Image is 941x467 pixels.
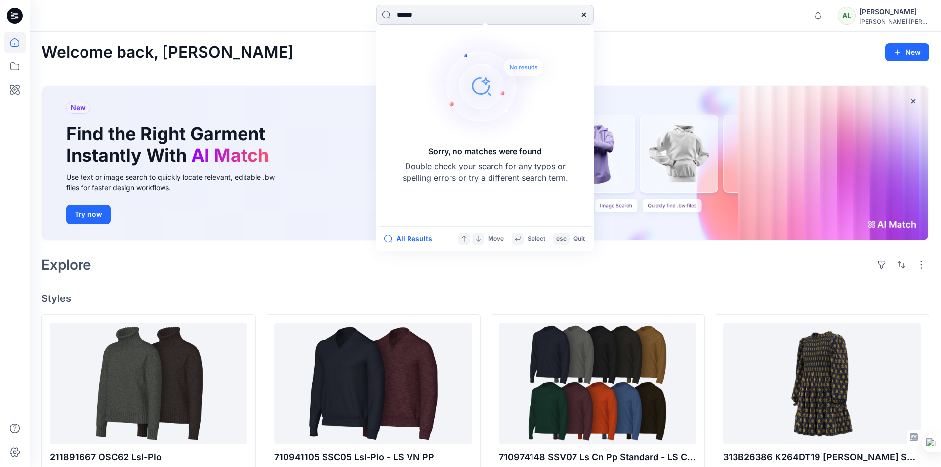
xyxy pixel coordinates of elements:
h5: Sorry, no matches were found [428,145,542,157]
p: 710974148 SSV07 Ls Cn Pp Standard - LS CN PP [499,450,696,464]
div: [PERSON_NAME] [PERSON_NAME] [859,18,929,25]
p: 211891667 OSC62 Lsl-Plo [50,450,247,464]
p: Move [488,234,504,244]
div: Use text or image search to quickly locate relevant, editable .bw files for faster design workflows. [66,172,288,193]
div: [PERSON_NAME] [859,6,929,18]
span: AI Match [191,144,269,166]
button: All Results [384,233,439,245]
p: 313B26386 K264DT19 [PERSON_NAME] SMCKD DRESS [723,450,921,464]
p: Select [528,234,545,244]
span: New [71,102,86,114]
p: 710941105 SSC05 Lsl-Plo - LS VN PP [274,450,472,464]
p: Double check your search for any typos or spelling errors or try a different search term. [401,160,569,184]
a: 710941105 SSC05 Lsl-Plo - LS VN PP [274,323,472,445]
button: Try now [66,205,111,224]
div: AL [838,7,856,25]
img: Sorry, no matches were found [424,27,562,145]
h1: Find the Right Garment Instantly With [66,124,274,166]
button: New [885,43,929,61]
h2: Welcome back, [PERSON_NAME] [41,43,294,62]
a: 710974148 SSV07 Ls Cn Pp Standard - LS CN PP [499,323,696,445]
p: esc [556,234,567,244]
a: 313B26386 K264DT19 MK RUFF SMCKD DRESS [723,323,921,445]
p: Quit [573,234,585,244]
a: 211891667 OSC62 Lsl-Plo [50,323,247,445]
h4: Styles [41,293,929,304]
h2: Explore [41,257,91,273]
